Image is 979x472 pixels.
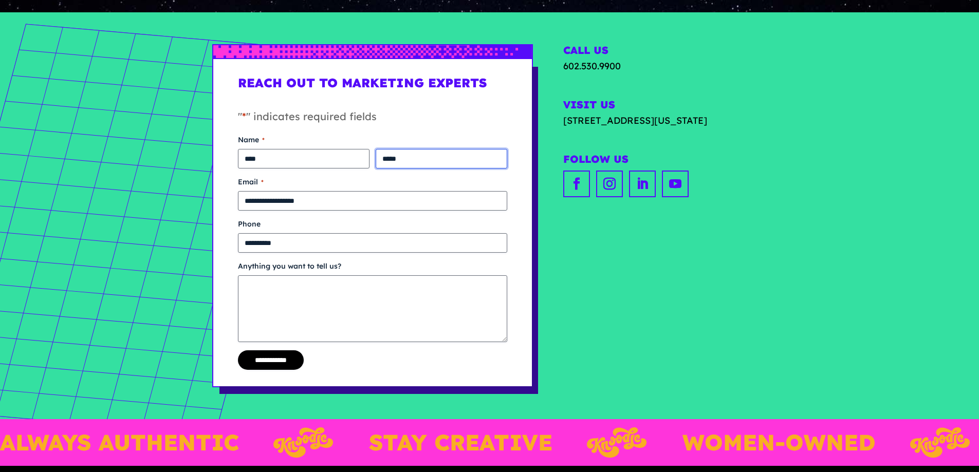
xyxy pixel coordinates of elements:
[238,261,507,271] label: Anything you want to tell us?
[563,60,621,72] a: 602.530.9900
[563,99,767,114] h2: Visit Us
[662,171,689,197] a: youtube
[629,171,656,197] a: linkedin
[596,171,623,197] a: instagram
[563,44,767,59] h2: Call Us
[366,431,550,454] p: STAY CREATIVE
[563,114,767,127] a: [STREET_ADDRESS][US_STATE]
[680,431,873,454] p: WOMEN-OWNED
[908,427,967,458] img: Layer_3
[238,219,507,229] label: Phone
[271,427,330,458] img: Layer_3
[213,45,532,58] img: px-grad-blue-short.svg
[238,75,507,99] h1: Reach Out to Marketing Experts
[238,135,265,145] legend: Name
[238,109,507,135] p: " " indicates required fields
[584,427,644,458] img: Layer_3
[563,153,767,168] h2: Follow Us
[563,171,590,197] a: facebook
[238,177,507,187] label: Email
